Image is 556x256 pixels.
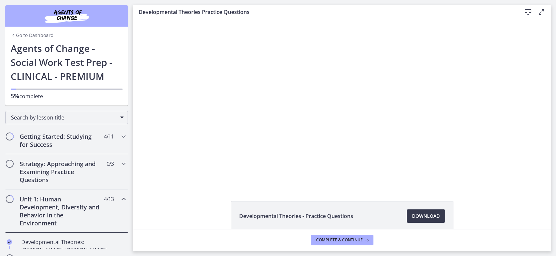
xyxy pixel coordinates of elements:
span: Search by lesson title [11,114,117,121]
span: Download [412,212,440,220]
div: Search by lesson title [5,111,128,124]
span: 0 / 3 [107,160,114,168]
span: 4 / 11 [104,132,114,140]
a: Go to Dashboard [11,32,54,39]
a: Download [407,209,445,223]
span: Developmental Theories - Practice Questions [239,212,353,220]
span: Complete & continue [316,237,363,243]
h3: Developmental Theories Practice Questions [139,8,511,16]
h1: Agents of Change - Social Work Test Prep - CLINICAL - PREMIUM [11,41,123,83]
span: 5% [11,92,19,100]
iframe: Video Lesson [133,19,551,186]
img: Agents of Change [27,8,107,24]
h2: Unit 1: Human Development, Diversity and Behavior in the Environment [20,195,101,227]
button: Complete & continue [311,235,373,245]
h2: Getting Started: Studying for Success [20,132,101,148]
span: 4 / 13 [104,195,114,203]
p: complete [11,92,123,100]
i: Completed [7,239,12,245]
h2: Strategy: Approaching and Examining Practice Questions [20,160,101,184]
